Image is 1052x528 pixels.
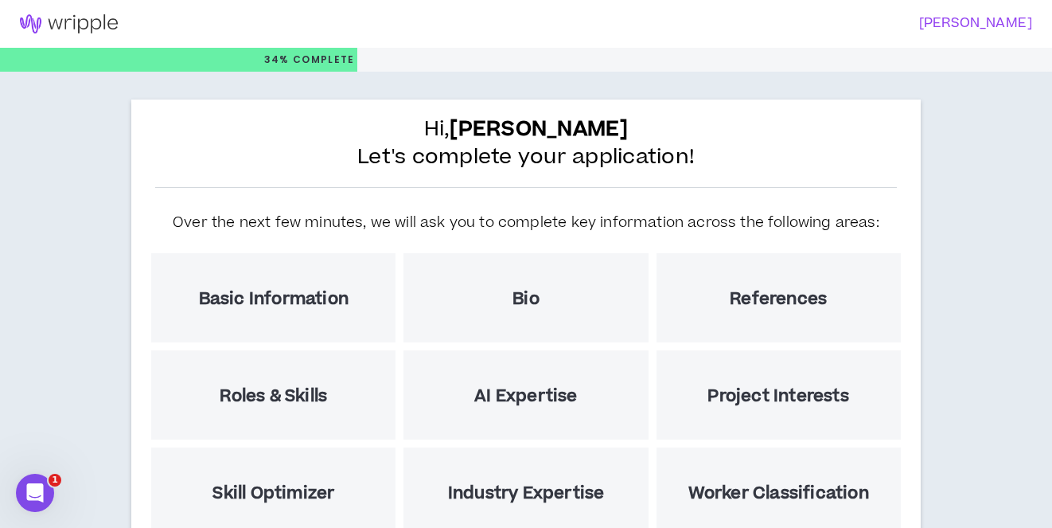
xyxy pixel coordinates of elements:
[16,474,54,512] iframe: Intercom live chat
[264,48,355,72] p: 34%
[220,386,327,406] h5: Roles & Skills
[450,114,628,144] b: [PERSON_NAME]
[512,289,540,309] h5: Bio
[212,483,334,503] h5: Skill Optimizer
[49,474,61,487] span: 1
[688,483,869,503] h5: Worker Classification
[424,115,629,143] span: Hi,
[290,53,355,67] span: Complete
[474,386,577,406] h5: AI Expertise
[516,16,1033,31] h3: [PERSON_NAME]
[730,289,827,309] h5: References
[173,212,879,233] h5: Over the next few minutes, we will ask you to complete key information across the following areas:
[448,483,605,503] h5: Industry Expertise
[707,386,848,406] h5: Project Interests
[199,289,349,309] h5: Basic Information
[357,143,695,171] span: Let's complete your application!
